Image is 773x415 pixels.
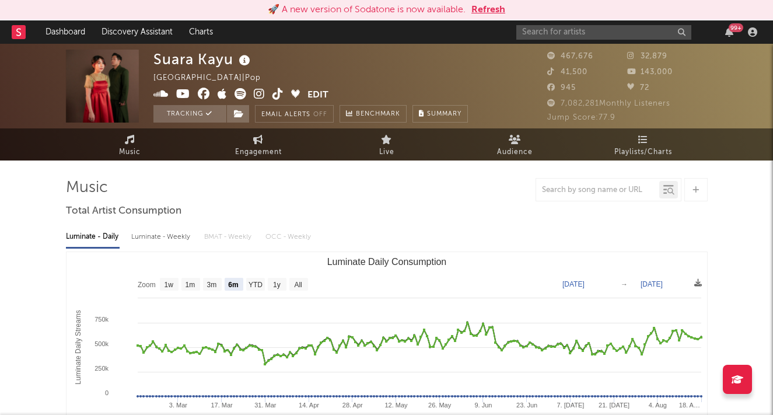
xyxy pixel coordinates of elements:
[255,105,334,123] button: Email AlertsOff
[294,281,302,289] text: All
[164,281,173,289] text: 1w
[37,20,93,44] a: Dashboard
[412,105,468,123] button: Summary
[599,402,629,409] text: 21. [DATE]
[66,128,194,161] a: Music
[579,128,708,161] a: Playlists/Charts
[627,53,667,60] span: 32,879
[547,100,670,107] span: 7,082,281 Monthly Listeners
[254,402,277,409] text: 31. Mar
[181,20,221,44] a: Charts
[614,145,672,159] span: Playlists/Charts
[95,340,109,347] text: 500k
[536,186,659,195] input: Search by song name or URL
[427,111,461,117] span: Summary
[248,281,262,289] text: YTD
[235,145,282,159] span: Engagement
[547,53,593,60] span: 467,676
[474,402,492,409] text: 9. Jun
[342,402,362,409] text: 28. Apr
[327,257,446,267] text: Luminate Daily Consumption
[471,3,505,17] button: Refresh
[557,402,584,409] text: 7. [DATE]
[95,365,109,372] text: 250k
[516,25,691,40] input: Search for artists
[93,20,181,44] a: Discovery Assistant
[379,145,394,159] span: Live
[729,23,743,32] div: 99 +
[516,402,537,409] text: 23. Jun
[725,27,733,37] button: 99+
[104,389,108,396] text: 0
[66,227,120,247] div: Luminate - Daily
[313,111,327,118] em: Off
[497,145,533,159] span: Audience
[428,402,452,409] text: 26. May
[627,68,673,76] span: 143,000
[169,402,187,409] text: 3. Mar
[340,105,407,123] a: Benchmark
[153,50,253,69] div: Suara Kayu
[207,281,216,289] text: 3m
[547,68,587,76] span: 41,500
[138,281,156,289] text: Zoom
[323,128,451,161] a: Live
[678,402,699,409] text: 18. A…
[384,402,408,409] text: 12. May
[547,84,576,92] span: 945
[131,227,193,247] div: Luminate - Weekly
[153,105,226,123] button: Tracking
[451,128,579,161] a: Audience
[562,280,585,288] text: [DATE]
[194,128,323,161] a: Engagement
[621,280,628,288] text: →
[356,107,400,121] span: Benchmark
[185,281,195,289] text: 1m
[627,84,649,92] span: 72
[228,281,238,289] text: 6m
[307,88,328,103] button: Edit
[119,145,141,159] span: Music
[641,280,663,288] text: [DATE]
[273,281,281,289] text: 1y
[648,402,666,409] text: 4. Aug
[268,3,466,17] div: 🚀 A new version of Sodatone is now available.
[74,310,82,384] text: Luminate Daily Streams
[153,71,274,85] div: [GEOGRAPHIC_DATA] | Pop
[95,316,109,323] text: 750k
[211,402,233,409] text: 17. Mar
[299,402,319,409] text: 14. Apr
[547,114,615,121] span: Jump Score: 77.9
[66,204,181,218] span: Total Artist Consumption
